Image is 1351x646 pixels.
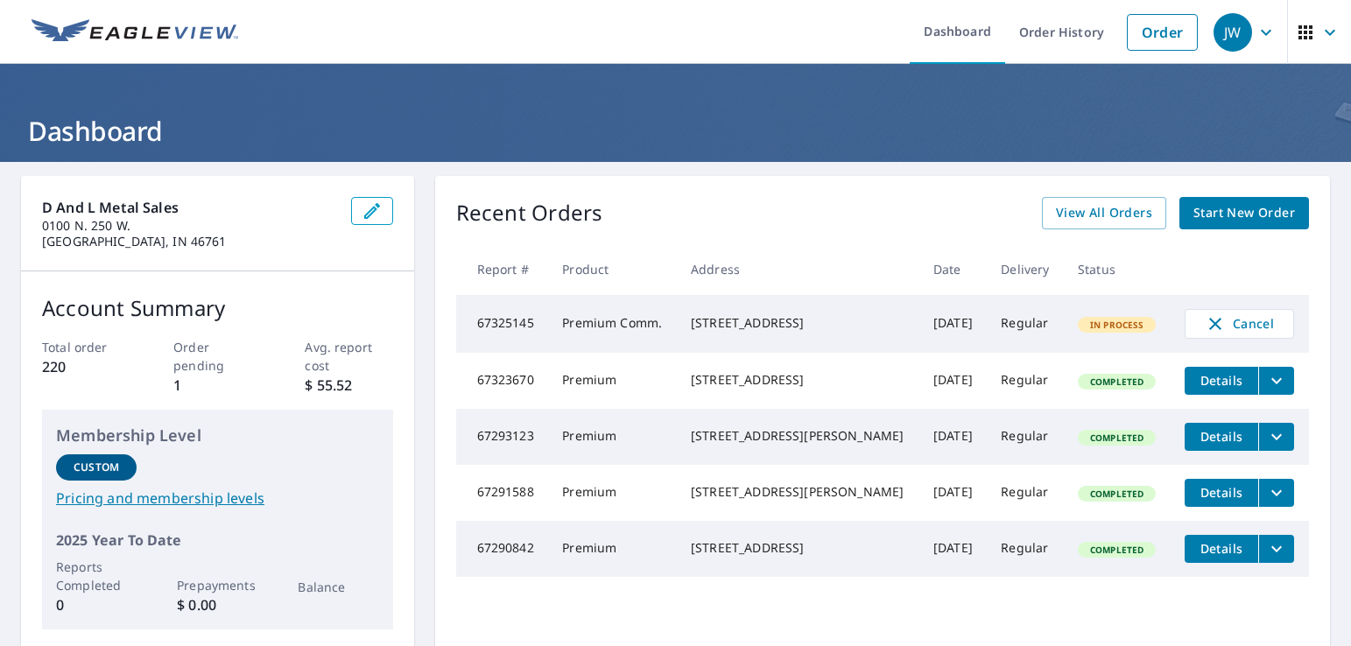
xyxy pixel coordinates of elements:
[691,314,905,332] div: [STREET_ADDRESS]
[1064,243,1171,295] th: Status
[919,295,987,353] td: [DATE]
[691,483,905,501] div: [STREET_ADDRESS][PERSON_NAME]
[42,338,130,356] p: Total order
[56,558,137,594] p: Reports Completed
[173,338,261,375] p: Order pending
[1080,432,1154,444] span: Completed
[987,243,1064,295] th: Delivery
[1214,13,1252,52] div: JW
[919,243,987,295] th: Date
[305,338,392,375] p: Avg. report cost
[42,218,337,234] p: 0100 N. 250 W.
[1080,376,1154,388] span: Completed
[691,427,905,445] div: [STREET_ADDRESS][PERSON_NAME]
[456,353,549,409] td: 67323670
[548,409,677,465] td: Premium
[1179,197,1309,229] a: Start New Order
[1195,484,1248,501] span: Details
[74,460,119,475] p: Custom
[1080,488,1154,500] span: Completed
[305,375,392,396] p: $ 55.52
[456,197,603,229] p: Recent Orders
[1127,14,1198,51] a: Order
[1042,197,1166,229] a: View All Orders
[987,353,1064,409] td: Regular
[1258,367,1294,395] button: filesDropdownBtn-67323670
[1195,540,1248,557] span: Details
[456,295,549,353] td: 67325145
[56,488,379,509] a: Pricing and membership levels
[1258,535,1294,563] button: filesDropdownBtn-67290842
[987,521,1064,577] td: Regular
[1080,544,1154,556] span: Completed
[56,530,379,551] p: 2025 Year To Date
[1185,535,1258,563] button: detailsBtn-67290842
[1193,202,1295,224] span: Start New Order
[1185,367,1258,395] button: detailsBtn-67323670
[1195,428,1248,445] span: Details
[919,353,987,409] td: [DATE]
[987,465,1064,521] td: Regular
[548,295,677,353] td: Premium Comm.
[21,113,1330,149] h1: Dashboard
[42,234,337,249] p: [GEOGRAPHIC_DATA], IN 46761
[691,371,905,389] div: [STREET_ADDRESS]
[919,409,987,465] td: [DATE]
[548,521,677,577] td: Premium
[456,465,549,521] td: 67291588
[548,353,677,409] td: Premium
[1185,309,1294,339] button: Cancel
[548,465,677,521] td: Premium
[456,409,549,465] td: 67293123
[691,539,905,557] div: [STREET_ADDRESS]
[677,243,919,295] th: Address
[1195,372,1248,389] span: Details
[919,521,987,577] td: [DATE]
[177,576,257,594] p: Prepayments
[1185,479,1258,507] button: detailsBtn-67291588
[1080,319,1155,331] span: In Process
[1056,202,1152,224] span: View All Orders
[1258,423,1294,451] button: filesDropdownBtn-67293123
[456,521,549,577] td: 67290842
[987,409,1064,465] td: Regular
[42,197,337,218] p: D And L Metal Sales
[42,292,393,324] p: Account Summary
[919,465,987,521] td: [DATE]
[298,578,378,596] p: Balance
[987,295,1064,353] td: Regular
[173,375,261,396] p: 1
[1258,479,1294,507] button: filesDropdownBtn-67291588
[56,424,379,447] p: Membership Level
[1185,423,1258,451] button: detailsBtn-67293123
[456,243,549,295] th: Report #
[1203,313,1276,334] span: Cancel
[56,594,137,615] p: 0
[548,243,677,295] th: Product
[32,19,238,46] img: EV Logo
[42,356,130,377] p: 220
[177,594,257,615] p: $ 0.00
